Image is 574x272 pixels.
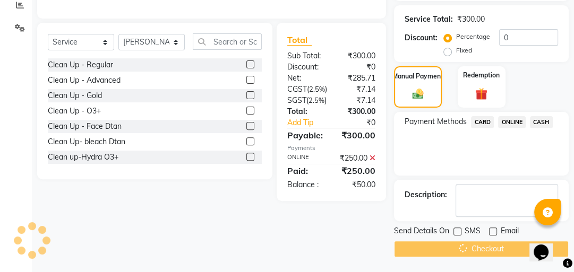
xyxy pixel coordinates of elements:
[287,95,306,105] span: SGST
[279,73,331,84] div: Net:
[331,106,383,117] div: ₹300.00
[529,230,563,261] iframe: chat widget
[335,95,383,106] div: ₹7.14
[279,179,331,190] div: Balance :
[279,50,331,62] div: Sub Total:
[471,116,494,128] span: CARD
[48,121,122,132] div: Clean Up - Face Dtan
[340,117,384,128] div: ₹0
[287,84,307,94] span: CGST
[335,84,383,95] div: ₹7.14
[463,71,500,80] label: Redemption
[405,116,467,127] span: Payment Methods
[465,225,481,239] span: SMS
[279,84,335,95] div: ( )
[405,32,438,43] div: Discount:
[331,153,383,164] div: ₹250.00
[331,73,383,84] div: ₹285.71
[287,144,375,153] div: Payments
[279,153,331,164] div: ONLINE
[530,116,553,128] span: CASH
[279,62,331,73] div: Discount:
[500,225,518,239] span: Email
[331,50,383,62] div: ₹300.00
[405,14,453,25] div: Service Total:
[472,86,491,101] img: _gift.svg
[456,32,490,41] label: Percentage
[309,85,325,93] span: 2.5%
[193,33,262,50] input: Search or Scan
[456,46,472,55] label: Fixed
[48,136,125,147] div: Clean Up- bleach Dtan
[48,90,102,101] div: Clean Up - Gold
[394,225,449,239] span: Send Details On
[279,117,340,128] a: Add Tip
[279,164,331,177] div: Paid:
[279,95,335,106] div: ( )
[279,129,331,142] div: Payable:
[48,59,113,71] div: Clean Up - Regular
[392,72,443,81] label: Manual Payment
[48,152,118,163] div: Clean up-Hydra O3+
[331,179,383,190] div: ₹50.00
[331,129,383,142] div: ₹300.00
[498,116,526,128] span: ONLINE
[331,164,383,177] div: ₹250.00
[48,75,121,86] div: Clean Up - Advanced
[48,106,101,117] div: Clean Up - O3+
[287,34,312,46] span: Total
[405,189,447,200] div: Description:
[409,87,427,100] img: _cash.svg
[279,106,331,117] div: Total:
[331,62,383,73] div: ₹0
[457,14,485,25] div: ₹300.00
[309,96,324,104] span: 2.5%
